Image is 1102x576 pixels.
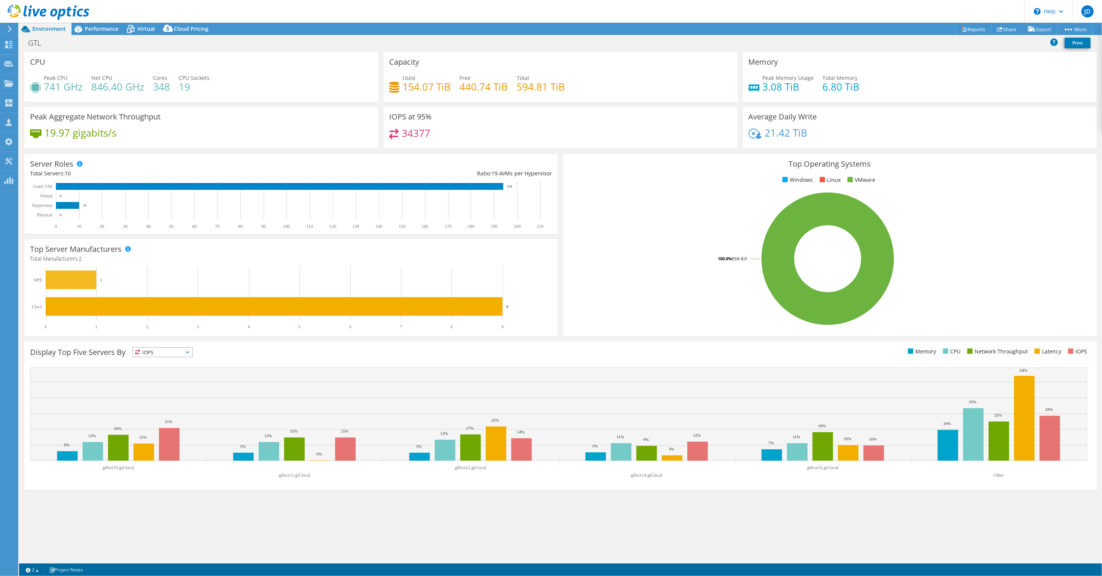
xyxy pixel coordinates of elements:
text: 0 [60,194,62,198]
span: Peak Memory Usage [763,74,814,81]
text: 17% [466,426,474,430]
text: 22% [491,418,499,422]
h3: Top Operating Systems [569,160,1091,168]
h4: 19.97 gigabits/s [45,129,116,137]
h4: 594.81 TiB [517,83,565,91]
svg: \n [1034,8,1041,15]
h4: 348 [153,83,170,91]
span: 10 [65,170,71,177]
li: Windows [781,176,813,184]
h1: GTL [25,39,53,47]
span: CPU Sockets [179,74,210,81]
text: 10% [844,436,851,441]
h4: 3.08 TiB [763,83,814,91]
h4: Total Manufacturers: [30,255,552,263]
a: More [1057,23,1092,35]
text: 9% [643,437,649,442]
span: Cores [153,74,167,81]
span: Performance [85,25,118,32]
h3: Top Server Manufacturers [30,245,122,253]
text: 10% [869,437,877,441]
text: 33% [969,399,976,404]
span: Total [517,74,529,81]
a: Export [1022,23,1057,35]
a: Project Notes [44,565,88,574]
text: gtlesx33.gtl.local [103,465,134,470]
span: Total Memory [823,74,858,81]
text: 2 [146,324,148,329]
text: 194 [507,185,512,188]
text: 15% [341,429,348,433]
h4: 34377 [402,129,430,137]
text: 10 [77,224,81,229]
text: 210 [537,224,544,229]
text: Virtual [40,193,53,199]
h4: 21.42 TiB [765,129,807,137]
h4: 154.07 TiB [402,83,451,91]
span: Net CPU [91,74,112,81]
li: Linux [818,176,841,184]
tspan: ESXi 8.0 [732,256,747,261]
text: 1 [95,324,97,329]
h4: 846.40 GHz [91,83,144,91]
li: VMware [846,176,875,184]
text: 120 [329,224,336,229]
h4: 440.74 TiB [460,83,508,91]
span: Environment [32,25,66,32]
text: 54% [1020,368,1027,372]
text: 14% [517,430,525,434]
text: 7 [400,324,402,329]
text: Hypervisor [32,203,52,208]
a: Print [1065,38,1091,48]
h4: 19 [179,83,210,91]
text: 70 [215,224,219,229]
text: 6 [349,324,351,329]
text: 190 [491,224,498,229]
text: 90 [261,224,266,229]
li: IOPS [1066,347,1087,356]
text: 15% [290,429,297,433]
text: Cisco [32,304,42,309]
text: 19% [943,421,951,426]
span: Used [402,74,415,81]
text: 9 [506,304,509,309]
text: 29% [1045,407,1053,412]
li: Latency [1033,347,1061,356]
span: Free [460,74,471,81]
text: 7% [768,441,774,445]
text: 0 [60,213,62,217]
text: 16% [114,426,121,431]
span: 19.4 [491,170,502,177]
text: 0 [55,224,57,229]
text: 3 [197,324,199,329]
text: 170 [445,224,452,229]
h3: Capacity [389,58,419,66]
text: gtlesx32.gtl.local [807,465,839,470]
li: CPU [941,347,960,356]
text: Other [994,473,1004,478]
h3: Average Daily Write [749,113,817,121]
li: Network Throughput [965,347,1028,356]
text: 6% [64,442,70,447]
text: 5% [416,444,422,449]
text: 11% [617,434,624,439]
div: Ratio: VMs per Hypervisor [291,169,552,178]
text: gtlesx12.gtl.local [455,465,487,470]
tspan: 100.0% [718,256,732,261]
a: Share [991,23,1022,35]
span: Virtual [137,25,155,32]
text: 8 [450,324,453,329]
div: Total Servers: [30,169,291,178]
h3: IOPS at 95% [389,113,432,121]
text: 60 [192,224,197,229]
text: 18% [818,423,826,428]
text: Guest VM [33,184,52,189]
text: 0% [316,452,322,456]
span: IOPS [133,348,192,357]
text: HPE [33,277,42,283]
text: 40 [146,224,151,229]
text: 5% [592,444,598,448]
h4: 741 GHz [44,83,83,91]
text: 10 [83,204,87,207]
h3: CPU [30,58,45,66]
